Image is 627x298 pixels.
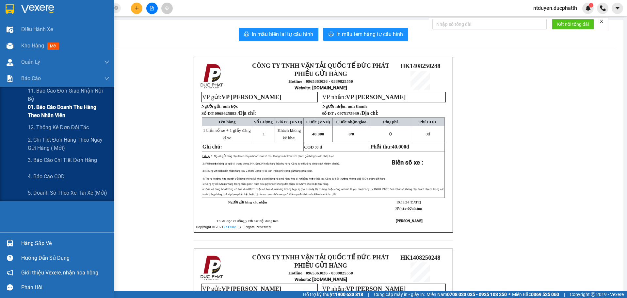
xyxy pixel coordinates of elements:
span: Tên hàng [218,119,236,124]
span: 0975175939 / [337,111,379,116]
span: Giá trị (VNĐ) [276,119,302,124]
strong: CÔNG TY TNHH VẬN TẢI QUỐC TẾ ĐỨC PHÁT [252,254,389,261]
span: printer [244,31,249,38]
img: phone-icon [600,5,606,11]
span: 0/ [348,131,354,136]
span: Miền Nam [426,291,507,298]
span: printer [329,31,334,38]
span: VP nhận: [322,285,406,292]
span: VP gửi: [202,94,281,100]
span: close-circle [114,5,118,11]
span: In mẫu tem hàng tự cấu hình [336,30,403,38]
span: | [368,291,369,298]
span: 11. Báo cáo đơn giao nhận nội bộ [28,87,109,103]
button: file-add [146,3,158,14]
span: Copyright © 2021 – All Rights Reserved [196,225,271,229]
span: VP gửi: [202,285,281,292]
span: copyright [591,292,595,297]
span: ⚪️ [508,293,510,296]
span: 2: Phiếu nhận hàng có giá trị trong vòng 24h. Sau 24h nếu hàng hóa hư hỏng Công ty sẽ không chịu ... [202,162,340,165]
span: 2. Chi tiết đơn hàng theo ngày gửi hàng ( mới) [28,136,109,152]
input: Nhập số tổng đài [432,19,547,29]
span: anh học [223,104,238,109]
span: In mẫu biên lai tự cấu hình [252,30,313,38]
span: 0968625893 / [215,111,256,116]
span: Kho hàng [21,43,44,49]
button: printerIn mẫu biên lai tự cấu hình [239,28,318,41]
span: 0 [426,131,428,136]
strong: Hotline : 0965363036 - 0389825550 [21,43,62,53]
span: 6: Đối với hàng hoá không có hoá đơn GTGT hoặc có hoá đơn nhưng không hợp lệ (do quản lý thị trườ... [202,188,444,196]
span: 0 [352,131,354,136]
span: Cung cấp máy in - giấy in: [374,291,425,298]
span: message [7,284,13,290]
strong: PHIẾU GỬI HÀNG [294,262,347,269]
img: logo-vxr [6,4,14,14]
strong: 0708 023 035 - 0935 103 250 [447,292,507,297]
span: | [564,291,565,298]
span: Phí COD [419,119,436,124]
span: Phụ phí [383,119,398,124]
span: close-circle [114,6,118,10]
span: Website [295,277,310,282]
span: 1 [590,3,592,8]
strong: 1900 633 818 [335,292,363,297]
strong: NV tạo đơn hàng [395,207,422,210]
span: 4. Báo cáo COD [28,172,65,181]
img: solution-icon [7,75,13,82]
span: 1 biển số xe + 1 giấy đăng kí xe [203,128,251,140]
span: 5. Doanh số theo xe, tài xế (mới) [28,189,107,197]
img: warehouse-icon [7,240,13,247]
strong: PHIẾU GỬI HÀNG [25,28,58,42]
span: VP nhận: [322,94,406,100]
span: 3: Nếu người nhận đến nhận hàng sau 24h thì Công ty sẽ tính thêm phí trông giữ hàng phát sinh. [202,169,313,172]
span: VP [PERSON_NAME] [221,94,281,100]
strong: Số ĐT: [201,111,256,116]
span: question-circle [7,255,13,261]
span: close [599,19,604,24]
span: Miền Bắc [512,291,559,298]
span: VP [PERSON_NAME] [346,94,406,100]
span: plus [135,6,139,10]
span: notification [7,270,13,276]
strong: Người gửi hàng xác nhận [228,201,267,204]
img: logo [3,20,15,47]
img: warehouse-icon [7,59,13,66]
span: mới [47,43,59,50]
div: Hướng dẫn sử dụng [21,253,109,263]
span: Địa chỉ: [361,110,378,116]
span: đ [426,131,430,136]
span: HK1408250248 [68,39,107,46]
span: Điều hành xe [21,25,53,33]
button: caret-down [612,3,623,14]
span: Quản Lý [21,58,40,66]
span: 40.000 [312,131,324,136]
strong: CÔNG TY TNHH VẬN TẢI QUỐC TẾ ĐỨC PHÁT [252,62,389,69]
strong: Biển số xe : [392,159,423,166]
img: icon-new-feature [585,5,591,11]
button: Kết nối tổng đài [552,19,594,29]
span: HK1408250248 [400,62,440,69]
div: Hàng sắp về [21,238,109,248]
span: COD : [304,145,322,149]
button: plus [131,3,142,14]
span: Hỗ trợ kỹ thuật: [303,291,363,298]
span: 19:19:24 [DATE] [396,201,421,204]
strong: Số ĐT : [322,111,336,116]
strong: PHIẾU GỬI HÀNG [294,70,347,77]
span: down [104,76,109,81]
span: Cước (VNĐ) [306,119,330,124]
span: ntduyen.ducphatth [528,4,582,12]
span: Số Lượng [254,119,273,124]
span: Địa chỉ: [239,110,256,116]
strong: Người gửi: [201,104,222,109]
span: VP [PERSON_NAME] [346,285,406,292]
span: Báo cáo [21,74,41,82]
button: printerIn mẫu tem hàng tự cấu hình [323,28,408,41]
span: 1 [263,131,265,136]
span: VP [PERSON_NAME] [221,285,281,292]
strong: Hotline : 0965363036 - 0389825550 [288,79,353,84]
span: HK1408250248 [400,254,440,261]
span: Tôi đã đọc và đồng ý với các nội dung trên [217,219,279,223]
strong: CÔNG TY TNHH VẬN TẢI QUỐC TẾ ĐỨC PHÁT [18,5,65,26]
